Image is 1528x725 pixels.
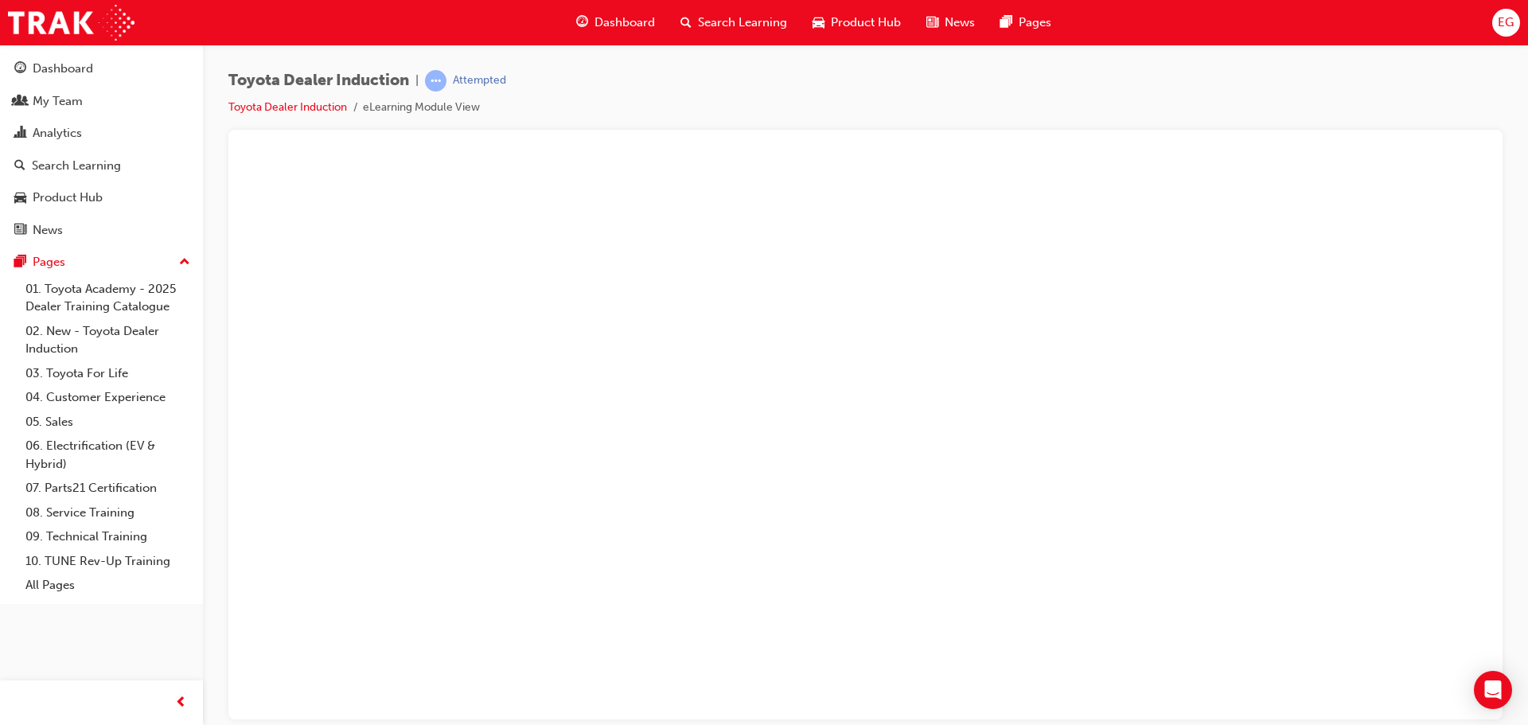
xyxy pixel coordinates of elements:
div: My Team [33,92,83,111]
span: people-icon [14,95,26,109]
a: 01. Toyota Academy - 2025 Dealer Training Catalogue [19,277,197,319]
span: search-icon [14,159,25,173]
a: search-iconSearch Learning [668,6,800,39]
span: learningRecordVerb_ATTEMPT-icon [425,70,446,92]
a: 07. Parts21 Certification [19,476,197,501]
span: car-icon [813,13,824,33]
span: Toyota Dealer Induction [228,72,409,90]
a: 02. New - Toyota Dealer Induction [19,319,197,361]
span: up-icon [179,252,190,273]
div: Analytics [33,124,82,142]
span: guage-icon [576,13,588,33]
img: Trak [8,5,134,41]
a: 10. TUNE Rev-Up Training [19,549,197,574]
a: pages-iconPages [988,6,1064,39]
span: News [945,14,975,32]
a: guage-iconDashboard [563,6,668,39]
span: pages-icon [14,255,26,270]
li: eLearning Module View [363,99,480,117]
a: 05. Sales [19,410,197,435]
a: car-iconProduct Hub [800,6,914,39]
div: Attempted [453,73,506,88]
button: EG [1492,9,1520,37]
button: Pages [6,248,197,277]
div: Product Hub [33,189,103,207]
span: EG [1498,14,1514,32]
a: All Pages [19,573,197,598]
span: car-icon [14,191,26,205]
span: news-icon [14,224,26,238]
a: 04. Customer Experience [19,385,197,410]
a: 09. Technical Training [19,524,197,549]
a: Toyota Dealer Induction [228,100,347,114]
span: chart-icon [14,127,26,141]
div: Pages [33,253,65,271]
span: | [415,72,419,90]
a: Analytics [6,119,197,148]
span: Pages [1019,14,1051,32]
a: 06. Electrification (EV & Hybrid) [19,434,197,476]
a: News [6,216,197,245]
span: news-icon [926,13,938,33]
span: pages-icon [1000,13,1012,33]
div: Search Learning [32,157,121,175]
span: guage-icon [14,62,26,76]
a: Search Learning [6,151,197,181]
a: news-iconNews [914,6,988,39]
a: My Team [6,87,197,116]
span: Dashboard [594,14,655,32]
span: prev-icon [175,693,187,713]
span: Search Learning [698,14,787,32]
button: DashboardMy TeamAnalyticsSearch LearningProduct HubNews [6,51,197,248]
span: Product Hub [831,14,901,32]
a: 08. Service Training [19,501,197,525]
div: Open Intercom Messenger [1474,671,1512,709]
div: News [33,221,63,240]
a: 03. Toyota For Life [19,361,197,386]
span: search-icon [680,13,692,33]
a: Dashboard [6,54,197,84]
a: Product Hub [6,183,197,212]
div: Dashboard [33,60,93,78]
